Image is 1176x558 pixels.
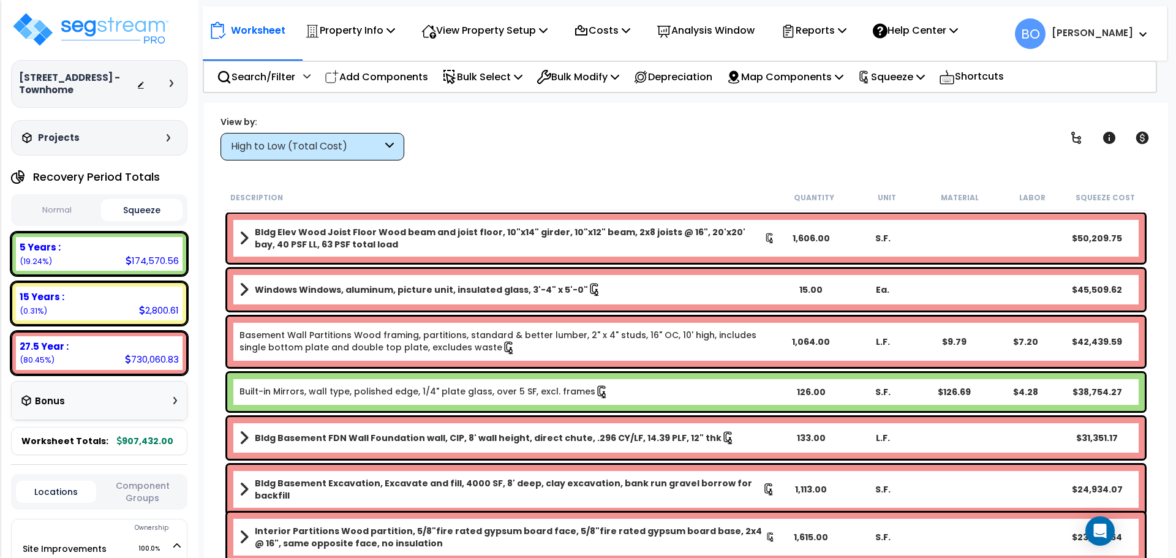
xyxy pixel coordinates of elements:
[775,432,847,444] div: 133.00
[20,306,47,316] small: (0.31%)
[990,336,1061,348] div: $7.20
[537,69,619,85] p: Bulk Modify
[794,193,834,203] small: Quantity
[239,477,775,502] a: Assembly Title
[878,193,896,203] small: Unit
[1061,432,1133,444] div: $31,351.17
[1061,531,1133,543] div: $23,774.64
[217,69,295,85] p: Search/Filter
[847,284,919,296] div: Ea.
[657,22,755,39] p: Analysis Window
[847,531,919,543] div: S.F.
[255,525,766,549] b: Interior Partitions Wood partition, 5/8"fire rated gypsum board face, 5/8"fire rated gypsum board...
[20,355,55,365] small: (80.45%)
[16,481,96,503] button: Locations
[231,22,285,39] p: Worksheet
[1061,386,1133,398] div: $38,754.27
[847,432,919,444] div: L.F.
[11,11,170,48] img: logo_pro_r.png
[36,521,187,535] div: Ownership
[101,199,183,221] button: Squeeze
[318,62,435,91] div: Add Components
[35,396,65,407] h3: Bonus
[847,336,919,348] div: L.F.
[239,281,775,298] a: Assembly Title
[1076,193,1135,203] small: Squeeze Cost
[139,304,179,317] div: 2,800.61
[20,256,52,266] small: (19.24%)
[990,386,1061,398] div: $4.28
[255,477,763,502] b: Bldg Basement Excavation, Excavate and fill, 4000 SF, 8' deep, clay excavation, bank run gravel b...
[231,140,382,154] div: High to Low (Total Cost)
[239,385,609,399] a: Individual Item
[873,22,958,39] p: Help Center
[126,254,179,267] div: 174,570.56
[633,69,712,85] p: Depreciation
[1085,516,1115,546] div: Open Intercom Messenger
[1061,284,1133,296] div: $45,509.62
[775,483,847,496] div: 1,113.00
[1052,26,1133,39] b: [PERSON_NAME]
[325,69,428,85] p: Add Components
[117,435,173,447] b: 907,432.00
[255,226,764,251] b: Bldg Elev Wood Joist Floor Wood beam and joist floor, 10"x14" girder, 10"x12" beam, 2x8 joists @ ...
[775,336,847,348] div: 1,064.00
[939,68,1004,86] p: Shortcuts
[932,62,1011,92] div: Shortcuts
[16,200,98,221] button: Normal
[775,284,847,296] div: 15.00
[847,386,919,398] div: S.F.
[1015,18,1046,49] span: BO
[941,193,979,203] small: Material
[775,531,847,543] div: 1,615.00
[305,22,395,39] p: Property Info
[918,336,990,348] div: $9.79
[125,353,179,366] div: 730,060.83
[781,22,846,39] p: Reports
[20,241,61,254] b: 5 Years :
[230,193,283,203] small: Description
[21,435,108,447] span: Worksheet Totals:
[19,72,137,96] h3: [STREET_ADDRESS] - Townhome
[20,340,69,353] b: 27.5 Year :
[726,69,843,85] p: Map Components
[23,543,107,555] a: Site Improvements 100.0%
[20,290,64,303] b: 15 Years :
[775,386,847,398] div: 126.00
[33,171,160,183] h4: Recovery Period Totals
[102,479,183,505] button: Component Groups
[1061,336,1133,348] div: $42,439.59
[574,22,630,39] p: Costs
[1061,483,1133,496] div: $24,934.07
[255,284,588,296] b: Windows Windows, aluminum, picture unit, insulated glass, 3'-4" x 5'-0"
[858,69,925,85] p: Squeeze
[239,525,775,549] a: Assembly Title
[627,62,719,91] div: Depreciation
[38,132,80,144] h3: Projects
[775,232,847,244] div: 1,606.00
[442,69,522,85] p: Bulk Select
[1061,232,1133,244] div: $50,209.75
[421,22,548,39] p: View Property Setup
[138,541,171,556] span: 100.0%
[918,386,990,398] div: $126.69
[255,432,722,444] b: Bldg Basement FDN Wall Foundation wall, CIP, 8' wall height, direct chute, .296 CY/LF, 14.39 PLF,...
[239,429,775,447] a: Assembly Title
[239,329,775,355] a: Individual Item
[1019,193,1046,203] small: Labor
[239,226,775,251] a: Assembly Title
[847,232,919,244] div: S.F.
[847,483,919,496] div: S.F.
[221,116,404,128] div: View by:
